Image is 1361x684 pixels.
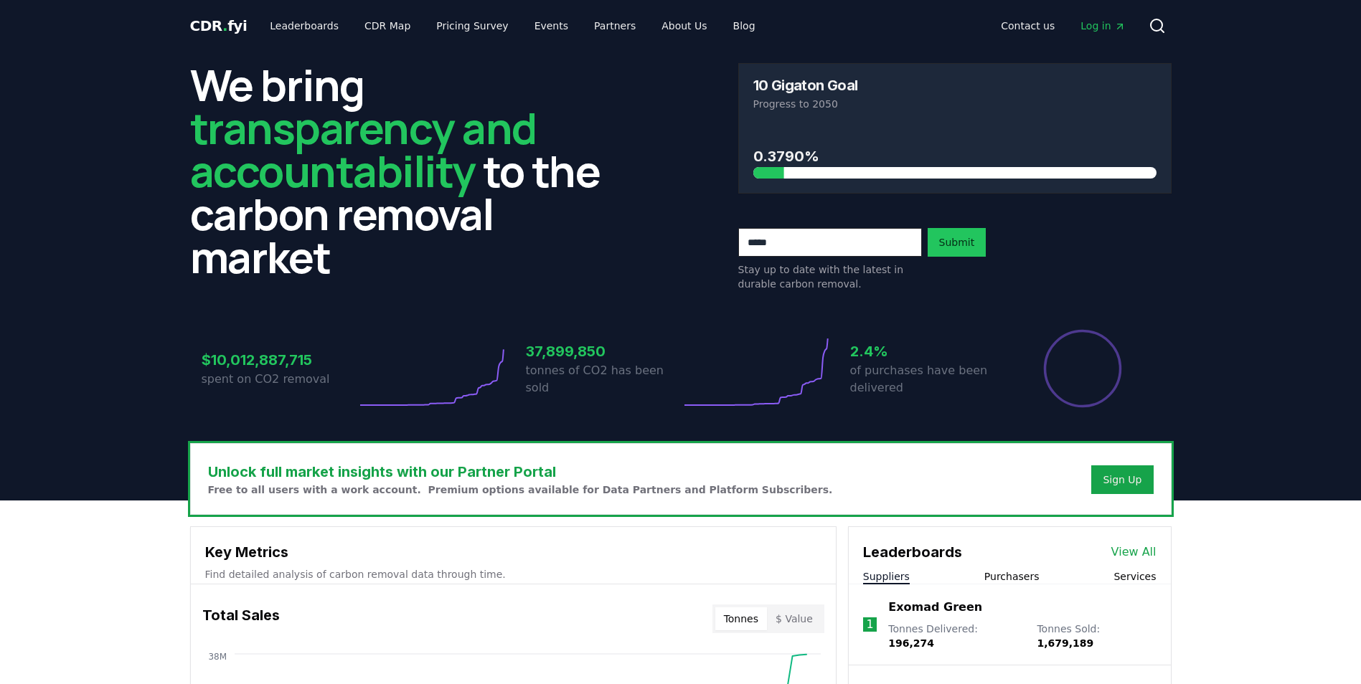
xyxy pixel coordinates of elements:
[425,13,519,39] a: Pricing Survey
[1037,637,1093,649] span: 1,679,189
[202,371,357,388] p: spent on CO2 removal
[1042,328,1123,409] div: Percentage of sales delivered
[866,616,873,633] p: 1
[722,13,767,39] a: Blog
[202,604,280,633] h3: Total Sales
[526,341,681,362] h3: 37,899,850
[1037,622,1156,650] p: Tonnes Sold :
[989,13,1066,39] a: Contact us
[1080,19,1125,33] span: Log in
[863,569,910,584] button: Suppliers
[850,341,1005,362] h3: 2.4%
[523,13,580,39] a: Events
[222,17,227,34] span: .
[863,541,962,563] h3: Leaderboards
[715,607,767,630] button: Tonnes
[767,607,821,630] button: $ Value
[753,146,1157,167] h3: 0.3790%
[888,599,982,616] a: Exomad Green
[650,13,718,39] a: About Us
[258,13,350,39] a: Leaderboards
[989,13,1136,39] nav: Main
[1069,13,1136,39] a: Log in
[190,17,248,34] span: CDR fyi
[753,97,1157,111] p: Progress to 2050
[208,461,833,483] h3: Unlock full market insights with our Partner Portal
[1091,465,1153,494] button: Sign Up
[738,262,922,291] p: Stay up to date with the latest in durable carbon removal.
[1113,569,1156,584] button: Services
[202,349,357,371] h3: $10,012,887,715
[984,569,1040,584] button: Purchasers
[850,362,1005,396] p: of purchases have been delivered
[526,362,681,396] p: tonnes of CO2 has been sold
[353,13,422,39] a: CDR Map
[753,78,858,92] h3: 10 Gigaton Goal
[258,13,766,39] nav: Main
[928,228,986,257] button: Submit
[1111,543,1157,561] a: View All
[1103,472,1141,487] a: Sign Up
[190,63,623,278] h2: We bring to the carbon removal market
[208,483,833,497] p: Free to all users with a work account. Premium options available for Data Partners and Platform S...
[583,13,647,39] a: Partners
[190,16,248,36] a: CDR.fyi
[190,98,537,200] span: transparency and accountability
[205,567,821,581] p: Find detailed analysis of carbon removal data through time.
[888,637,934,649] span: 196,274
[208,652,227,662] tspan: 38M
[888,622,1022,650] p: Tonnes Delivered :
[205,541,821,563] h3: Key Metrics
